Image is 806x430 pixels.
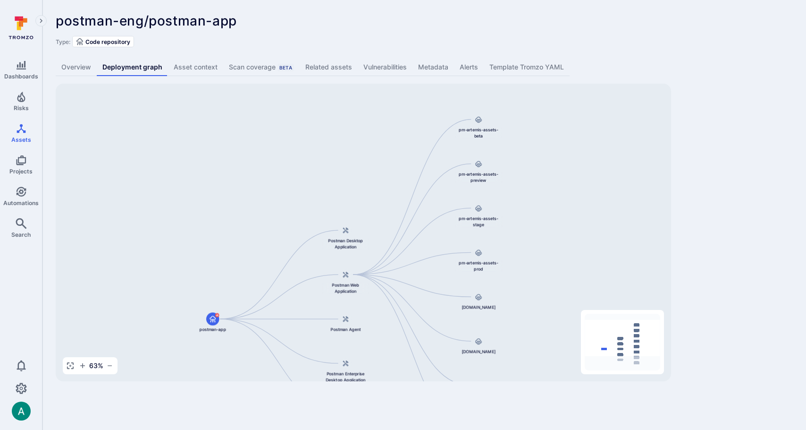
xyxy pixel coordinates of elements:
[322,371,369,383] span: Postman Enterprise Desktop Application
[455,172,502,183] span: pm-artemis-assets-preview
[11,231,31,238] span: Search
[358,59,412,76] a: Vulnerabilities
[322,238,369,250] span: Postman Desktop Application
[462,304,495,310] span: [DOMAIN_NAME]
[277,64,294,71] div: Beta
[12,402,31,421] img: ACg8ocLSa5mPYBaXNx3eFu_EmspyJX0laNWN7cXOFirfQ7srZveEpg=s96-c
[11,136,31,143] span: Assets
[455,127,502,139] span: pm-artemis-assets-beta
[412,59,454,76] a: Metadata
[14,104,29,112] span: Risks
[330,327,361,333] span: Postman Agent
[322,282,369,294] span: Postman Web Application
[56,59,97,76] a: Overview
[56,13,237,29] span: postman-eng/postman-app
[4,73,38,80] span: Dashboards
[85,38,130,45] span: Code repository
[97,59,168,76] a: Deployment graph
[462,349,495,355] span: [DOMAIN_NAME]
[454,59,484,76] a: Alerts
[56,59,793,76] div: Asset tabs
[56,38,70,45] span: Type:
[89,361,103,370] span: 63 %
[455,260,502,272] span: pm-artemis-assets-prod
[484,59,570,76] a: Template Tromzo YAML
[200,327,226,333] span: postman-app
[229,62,294,72] div: Scan coverage
[168,59,223,76] a: Asset context
[455,216,502,228] span: pm-artemis-assets-stage
[38,17,44,25] i: Expand navigation menu
[35,15,47,26] button: Expand navigation menu
[3,199,39,206] span: Automations
[300,59,358,76] a: Related assets
[12,402,31,421] div: Arjan Dehar
[9,168,33,175] span: Projects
